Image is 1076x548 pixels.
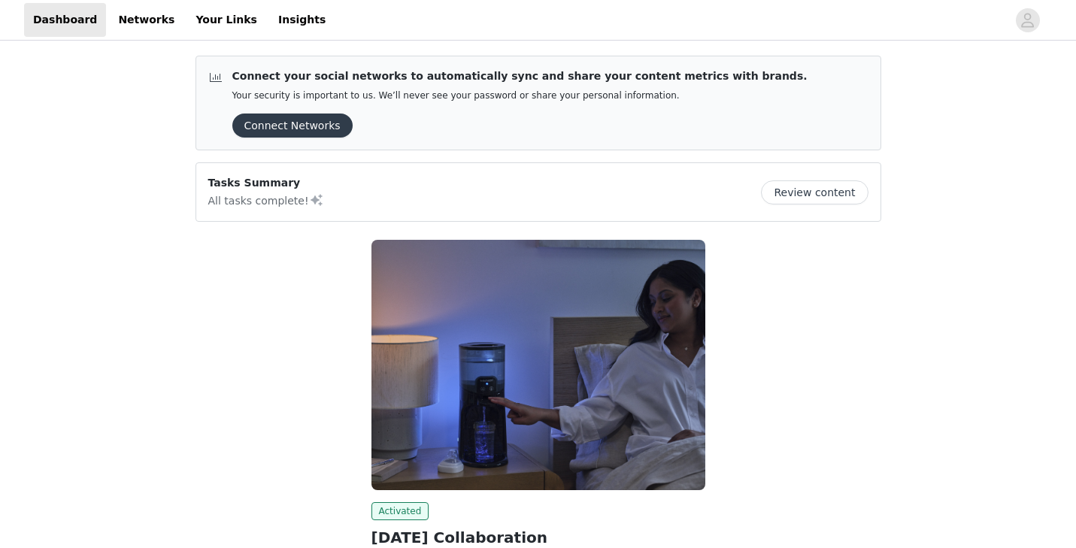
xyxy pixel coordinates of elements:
p: Your security is important to us. We’ll never see your password or share your personal information. [232,90,808,101]
p: Tasks Summary [208,175,324,191]
a: Insights [269,3,335,37]
a: Networks [109,3,183,37]
p: Connect your social networks to automatically sync and share your content metrics with brands. [232,68,808,84]
span: Activated [371,502,429,520]
div: avatar [1020,8,1035,32]
button: Connect Networks [232,114,353,138]
a: Dashboard [24,3,106,37]
button: Review content [761,180,868,204]
img: Baby Brezza [371,240,705,490]
p: All tasks complete! [208,191,324,209]
a: Your Links [186,3,266,37]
